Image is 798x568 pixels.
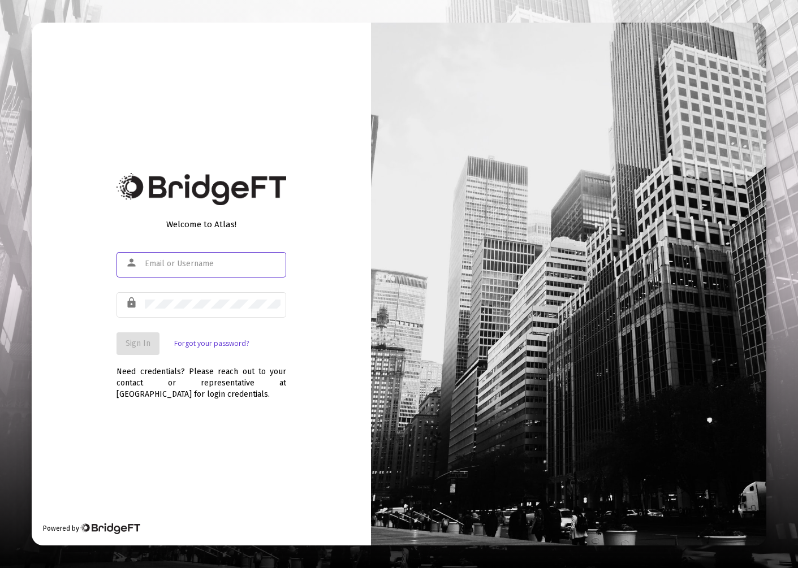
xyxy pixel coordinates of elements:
img: Bridge Financial Technology Logo [80,523,140,534]
div: Powered by [43,523,140,534]
button: Sign In [117,332,159,355]
input: Email or Username [145,259,281,268]
a: Forgot your password? [174,338,249,349]
mat-icon: person [126,256,139,270]
div: Need credentials? Please reach out to your contact or representative at [GEOGRAPHIC_DATA] for log... [117,355,286,400]
div: Welcome to Atlas! [117,219,286,230]
span: Sign In [126,339,150,348]
mat-icon: lock [126,296,139,310]
img: Bridge Financial Technology Logo [117,173,286,205]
